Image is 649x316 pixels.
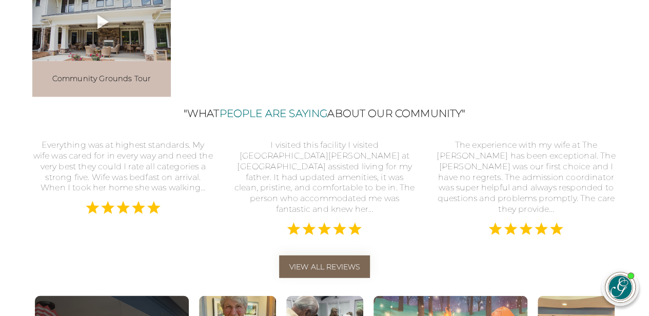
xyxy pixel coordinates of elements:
img: 5 Stars [487,223,564,235]
span: People Are Saying [219,107,327,120]
img: 5 Stars [85,201,162,214]
img: 5 Stars [286,223,363,235]
div: The experience with my wife at The [PERSON_NAME] has been exceptional. The [PERSON_NAME] was our ... [436,140,617,215]
div: Everything was at highest standards. My wife was cared for in every way and need the very best th... [32,140,213,193]
h2: "What About Our Community" [32,107,617,120]
a: View All Reviews [279,255,370,278]
img: avatar [605,272,635,302]
div: I visited this facility I visited [GEOGRAPHIC_DATA][PERSON_NAME] at [GEOGRAPHIC_DATA] assisted li... [234,140,415,215]
span: Community Grounds Tour [52,74,151,83]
